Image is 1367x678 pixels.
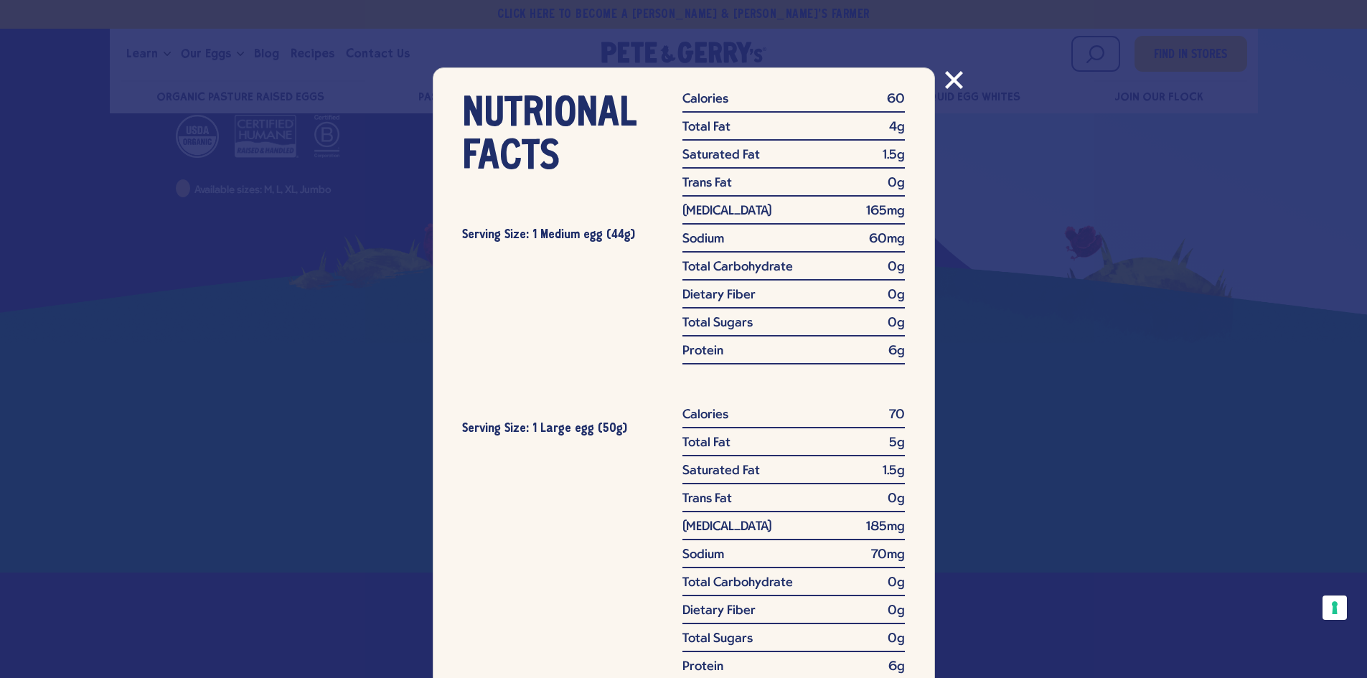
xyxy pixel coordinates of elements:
strong: 0g [888,177,905,190]
li: Total Fat [682,437,905,456]
strong: 5g [889,437,905,450]
li: [MEDICAL_DATA] [682,521,905,540]
strong: 70 [889,409,905,422]
li: Saturated Fat [682,465,905,484]
h2: NUTRIONAL FACTS [462,93,647,179]
h3: Serving Size: 1 Large egg (50g) [462,409,647,449]
strong: 60 [887,93,905,106]
strong: 0g [888,261,905,274]
h3: Serving Size: 1 Medium egg (44g) [462,215,647,255]
li: Total Fat [682,121,905,141]
strong: 0g [888,605,905,618]
li: Trans Fat [682,177,905,197]
strong: 6g [888,661,905,674]
li: Total Sugars [682,317,905,336]
strong: 4g [889,121,905,134]
li: Saturated Fat [682,149,905,169]
li: Calories [682,93,905,113]
strong: 165mg [866,205,905,218]
strong: 185mg [866,521,905,534]
li: Sodium [682,549,905,568]
strong: 0g [888,289,905,302]
li: Calories [682,409,905,428]
strong: 60mg [869,233,905,246]
strong: 1.5g [883,465,905,478]
li: Total Carbohydrate [682,577,905,596]
li: Trans Fat [682,493,905,512]
li: Total Carbohydrate [682,261,905,281]
button: Your consent preferences for tracking technologies [1323,595,1347,620]
li: [MEDICAL_DATA] [682,205,905,225]
li: Protein [682,345,905,364]
strong: 70mg [871,549,905,562]
li: Dietary Fiber [682,605,905,624]
button: Close modal [945,57,963,100]
strong: 0g [888,633,905,646]
strong: 0g [888,493,905,506]
strong: 6g [888,345,905,358]
li: Total Sugars [682,633,905,652]
li: Dietary Fiber [682,289,905,309]
li: Sodium [682,233,905,253]
strong: 0g [888,577,905,590]
strong: 0g [888,317,905,330]
strong: 1.5g [883,149,905,162]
